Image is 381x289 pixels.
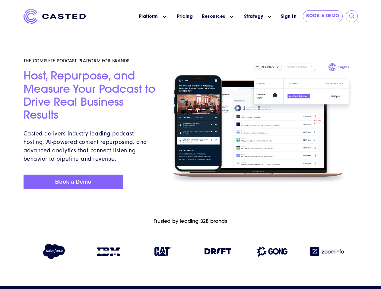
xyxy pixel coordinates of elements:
[24,175,123,189] a: Book a Demo
[310,247,344,256] img: Zoominfo logo
[202,14,225,20] a: Resources
[24,130,147,162] span: Casted delivers industry-leading podcast hosting, AI-powered content repurposing, and advanced an...
[257,246,287,257] img: Gong logo
[24,9,86,24] img: Casted_Logo_Horizontal_FullColor_PUR_BLUE
[97,247,120,256] img: IBM logo
[24,70,159,123] h2: Host, Repurpose, and Measure Your Podcast to Drive Real Business Results
[154,247,172,256] img: Caterpillar logo
[55,179,92,185] span: Book a Demo
[40,244,67,259] img: Salesforce logo
[166,60,357,187] img: Homepage Hero
[139,14,158,20] a: Platform
[244,14,263,20] a: Strategy
[95,9,278,24] nav: Main menu
[205,248,231,254] img: Drift logo
[24,219,358,225] h6: Trusted by leading B2B brands
[24,58,159,64] h5: THE COMPLETE PODCAST PLATFORM FOR BRANDS
[278,10,300,23] a: Sign In
[177,14,193,20] a: Pricing
[303,10,343,22] a: Book a Demo
[349,13,355,19] input: Submit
